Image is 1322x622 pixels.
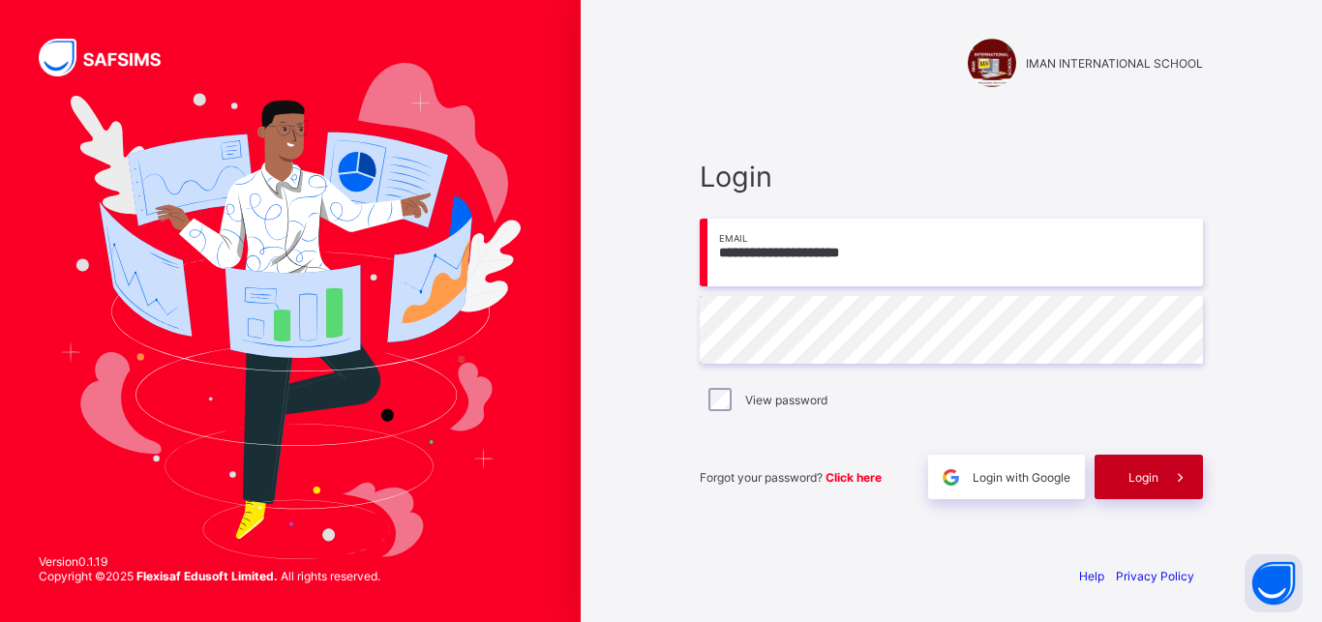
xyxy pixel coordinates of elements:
[39,554,380,569] span: Version 0.1.19
[700,160,1203,193] span: Login
[973,470,1070,485] span: Login with Google
[1026,56,1203,71] span: IMAN INTERNATIONAL SCHOOL
[700,470,882,485] span: Forgot your password?
[940,466,962,489] img: google.396cfc9801f0270233282035f929180a.svg
[1079,569,1104,583] a: Help
[39,569,380,583] span: Copyright © 2025 All rights reserved.
[745,393,827,407] label: View password
[1128,470,1158,485] span: Login
[826,470,882,485] a: Click here
[39,39,184,76] img: SAFSIMS Logo
[60,63,521,558] img: Hero Image
[136,569,278,583] strong: Flexisaf Edusoft Limited.
[1245,554,1303,612] button: Open asap
[1116,569,1194,583] a: Privacy Policy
